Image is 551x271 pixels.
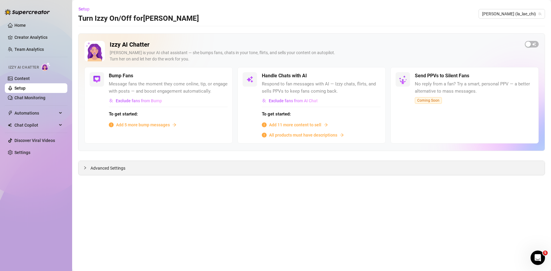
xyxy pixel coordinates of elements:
[14,138,55,143] a: Discover Viral Videos
[8,65,39,70] span: Izzy AI Chatter
[262,96,318,106] button: Exclude fans from AI Chat
[415,97,442,104] span: Coming Soon
[415,81,534,95] span: No reply from a fan? Try a smart, personal PPV — a better alternative to mass messages.
[262,72,307,79] h5: Handle Chats with AI
[262,133,267,137] span: info-circle
[531,251,545,265] iframe: Intercom live chat
[269,132,337,138] span: All products must have descriptions
[340,133,344,137] span: arrow-right
[14,23,26,28] a: Home
[8,123,12,127] img: Chat Copilot
[109,96,162,106] button: Exclude fans from Bump
[109,81,228,95] span: Message fans the moment they come online, tip, or engage with posts — and boost engagement automa...
[269,98,318,103] span: Exclude fans from AI Chat
[78,7,90,11] span: Setup
[324,123,328,127] span: arrow-right
[110,50,520,62] div: [PERSON_NAME] is your AI chat assistant — she bumps fans, chats in your tone, flirts, and sells y...
[14,47,44,52] a: Team Analytics
[482,9,541,18] span: Lana (la_lae_chi)
[109,111,138,117] strong: To get started:
[262,99,266,103] img: svg%3e
[116,98,162,103] span: Exclude fans from Bump
[90,165,125,171] span: Advanced Settings
[246,76,253,83] img: svg%3e
[269,122,321,128] span: Add 11 more content to sell
[14,76,30,81] a: Content
[5,9,50,15] img: logo-BBDzfeDw.svg
[8,111,13,115] span: thunderbolt
[262,111,291,117] strong: To get started:
[109,72,133,79] h5: Bump Fans
[84,41,105,61] img: Izzy AI Chatter
[109,122,114,127] span: info-circle
[172,123,176,127] span: arrow-right
[110,41,520,48] h2: Izzy AI Chatter
[78,14,199,23] h3: Turn Izzy On/Off for [PERSON_NAME]
[538,12,542,16] span: team
[14,120,57,130] span: Chat Copilot
[262,81,381,95] span: Respond to fan messages with AI — Izzy chats, flirts, and sells PPVs to keep fans coming back.
[14,108,57,118] span: Automations
[399,75,409,85] img: silent-fans-ppv-o-N6Mmdf.svg
[543,251,548,255] span: 5
[83,166,87,170] span: collapsed
[93,76,100,83] img: svg%3e
[14,86,26,91] a: Setup
[109,99,113,103] img: svg%3e
[83,165,90,171] div: collapsed
[41,62,51,71] img: AI Chatter
[14,150,30,155] a: Settings
[78,4,94,14] button: Setup
[116,122,170,128] span: Add 5 more bump messages
[14,32,63,42] a: Creator Analytics
[415,72,469,79] h5: Send PPVs to Silent Fans
[14,95,45,100] a: Chat Monitoring
[262,122,267,127] span: info-circle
